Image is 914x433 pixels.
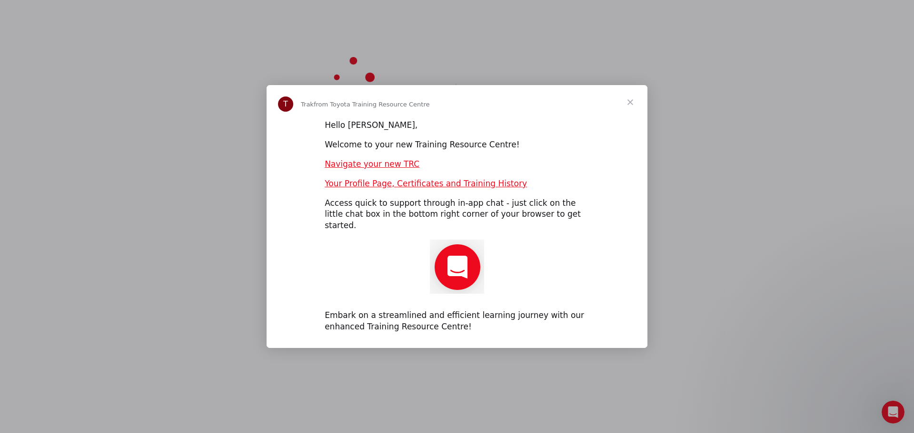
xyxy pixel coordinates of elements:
span: Trak [301,101,314,108]
a: Navigate your new TRC [325,159,419,169]
div: Access quick to support through in-app chat - just click on the little chat box in the bottom rig... [325,198,589,231]
div: Welcome to your new Training Resource Centre! [325,139,589,151]
div: Hello [PERSON_NAME], [325,120,589,131]
div: Embark on a streamlined and efficient learning journey with our enhanced Training Resource Centre! [325,310,589,333]
span: from Toyota Training Resource Centre [314,101,430,108]
span: Close [613,85,647,119]
a: Your Profile Page, Certificates and Training History [325,179,527,188]
div: Profile image for Trak [278,96,293,112]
